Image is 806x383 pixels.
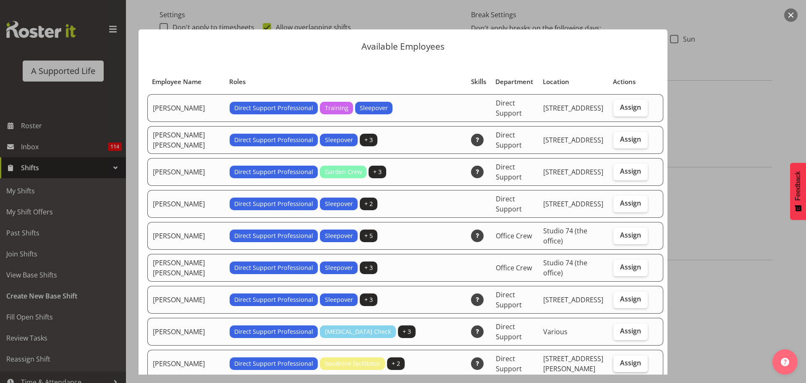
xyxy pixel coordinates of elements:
span: two4nine facilitator [325,359,380,368]
span: [STREET_ADDRESS] [543,135,603,145]
span: [STREET_ADDRESS][PERSON_NAME] [543,354,603,373]
span: Direct Support Professional [234,199,313,209]
span: Assign [620,135,641,143]
td: [PERSON_NAME] [147,190,225,218]
span: Assign [620,103,641,111]
span: Department [495,77,533,87]
img: help-xxl-2.png [781,358,789,366]
span: Office Crew [496,263,532,272]
span: + 3 [364,295,373,304]
span: + 3 [364,263,373,272]
td: [PERSON_NAME] [147,158,225,186]
td: [PERSON_NAME] [147,318,225,346]
span: Direct Support Professional [234,135,313,145]
span: Direct Support Professional [234,167,313,177]
span: Direct Support [496,98,522,118]
span: Garden Crew [325,167,362,177]
span: Direct Support [496,290,522,309]
span: [STREET_ADDRESS] [543,103,603,113]
td: [PERSON_NAME] [PERSON_NAME] [147,126,225,154]
span: Skills [471,77,486,87]
span: Actions [613,77,636,87]
span: + 3 [364,135,373,145]
span: Sleepover [360,103,388,113]
span: Assign [620,199,641,207]
span: Direct Support [496,130,522,150]
span: [STREET_ADDRESS] [543,199,603,209]
span: Sleepover [325,231,353,240]
span: Location [543,77,569,87]
span: Assign [620,167,641,175]
span: Direct Support Professional [234,327,313,336]
span: Sleepover [325,199,353,209]
span: Direct Support Professional [234,231,313,240]
span: + 2 [392,359,400,368]
span: Direct Support [496,194,522,214]
span: Direct Support [496,322,522,341]
span: Direct Support Professional [234,359,313,368]
span: + 3 [403,327,411,336]
button: Feedback - Show survey [790,163,806,220]
span: + 3 [373,167,382,177]
span: + 5 [364,231,373,240]
span: [STREET_ADDRESS] [543,167,603,177]
p: Available Employees [147,42,659,51]
span: Assign [620,359,641,367]
span: + 2 [364,199,373,209]
span: Assign [620,231,641,239]
td: [PERSON_NAME] [147,222,225,250]
span: Sleepover [325,135,353,145]
span: Direct Support [496,162,522,182]
span: Roles [229,77,246,87]
span: Direct Support Professional [234,295,313,304]
span: Sleepover [325,295,353,304]
td: [PERSON_NAME] [147,94,225,122]
span: Direct Support Professional [234,263,313,272]
span: Direct Support [496,354,522,373]
span: [MEDICAL_DATA] Check [325,327,391,336]
span: Direct Support Professional [234,103,313,113]
span: Various [543,327,568,336]
span: Assign [620,327,641,335]
span: Studio 74 (the office) [543,258,587,277]
span: Assign [620,263,641,271]
span: Employee Name [152,77,201,87]
span: Sleepover [325,263,353,272]
span: Assign [620,295,641,303]
span: [STREET_ADDRESS] [543,295,603,304]
span: Feedback [794,171,802,201]
td: [PERSON_NAME] [147,286,225,314]
span: Office Crew [496,231,532,240]
td: [PERSON_NAME] [PERSON_NAME] [147,254,225,282]
span: Studio 74 (the office) [543,226,587,246]
td: [PERSON_NAME] [147,350,225,378]
span: Training [325,103,348,113]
